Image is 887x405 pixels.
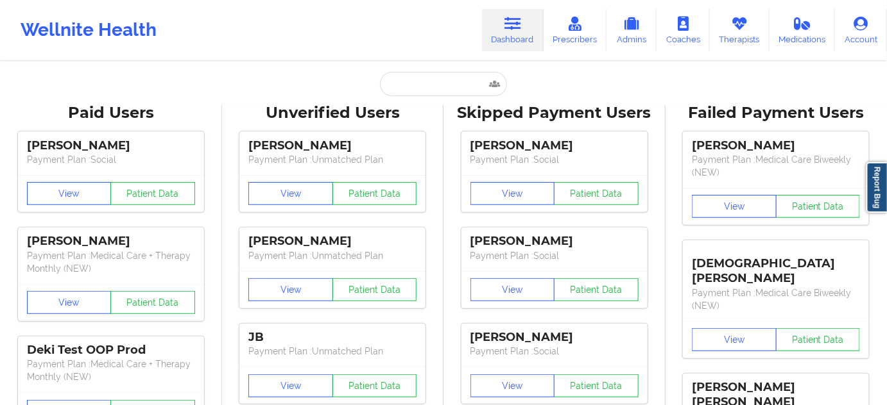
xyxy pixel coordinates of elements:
[9,103,213,123] div: Paid Users
[332,374,417,397] button: Patient Data
[692,286,860,312] p: Payment Plan : Medical Care Biweekly (NEW)
[27,343,195,358] div: Deki Test OOP Prod
[231,103,435,123] div: Unverified Users
[544,9,607,51] a: Prescribers
[770,9,836,51] a: Medications
[470,234,639,249] div: [PERSON_NAME]
[470,138,639,153] div: [PERSON_NAME]
[27,234,195,249] div: [PERSON_NAME]
[470,153,639,166] p: Payment Plan : Social
[27,291,112,314] button: View
[470,330,639,345] div: [PERSON_NAME]
[332,182,417,205] button: Patient Data
[110,291,195,314] button: Patient Data
[866,162,887,213] a: Report Bug
[692,195,777,218] button: View
[776,195,861,218] button: Patient Data
[27,182,112,205] button: View
[554,278,639,301] button: Patient Data
[607,9,657,51] a: Admins
[470,345,639,358] p: Payment Plan : Social
[692,138,860,153] div: [PERSON_NAME]
[482,9,544,51] a: Dashboard
[248,138,417,153] div: [PERSON_NAME]
[27,358,195,383] p: Payment Plan : Medical Care + Therapy Monthly (NEW)
[248,330,417,345] div: JB
[452,103,657,123] div: Skipped Payment Users
[27,249,195,275] p: Payment Plan : Medical Care + Therapy Monthly (NEW)
[470,374,555,397] button: View
[554,374,639,397] button: Patient Data
[27,153,195,166] p: Payment Plan : Social
[248,249,417,262] p: Payment Plan : Unmatched Plan
[692,247,860,286] div: [DEMOGRAPHIC_DATA][PERSON_NAME]
[692,328,777,351] button: View
[248,374,333,397] button: View
[470,249,639,262] p: Payment Plan : Social
[776,328,861,351] button: Patient Data
[332,278,417,301] button: Patient Data
[248,234,417,249] div: [PERSON_NAME]
[675,103,879,123] div: Failed Payment Users
[692,153,860,179] p: Payment Plan : Medical Care Biweekly (NEW)
[27,138,195,153] div: [PERSON_NAME]
[248,182,333,205] button: View
[710,9,770,51] a: Therapists
[470,278,555,301] button: View
[110,182,195,205] button: Patient Data
[470,182,555,205] button: View
[554,182,639,205] button: Patient Data
[835,9,887,51] a: Account
[248,345,417,358] p: Payment Plan : Unmatched Plan
[657,9,710,51] a: Coaches
[248,278,333,301] button: View
[248,153,417,166] p: Payment Plan : Unmatched Plan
